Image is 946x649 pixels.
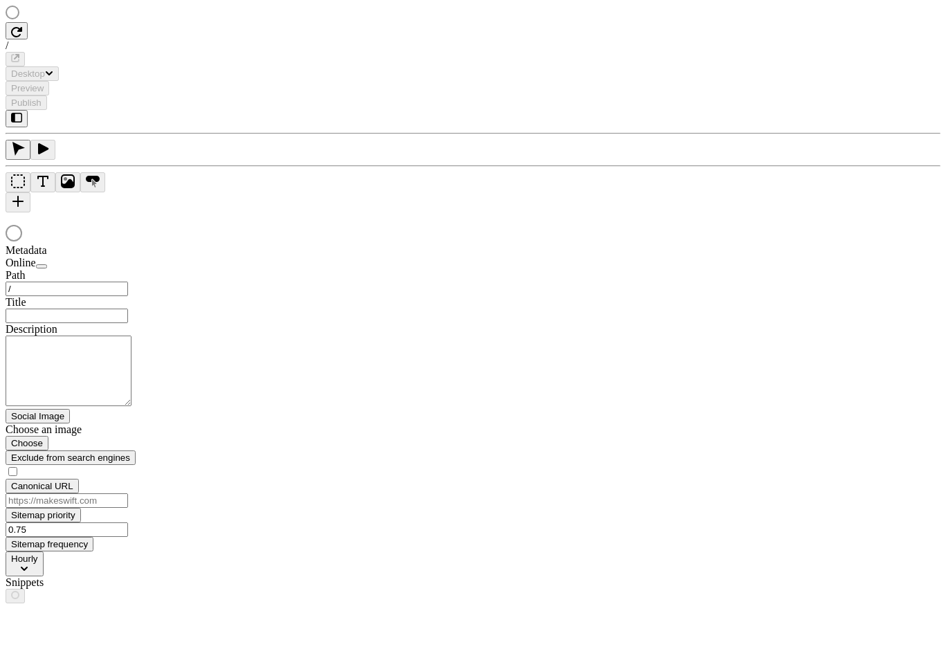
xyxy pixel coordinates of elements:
[30,172,55,192] button: Text
[6,551,44,576] button: Hourly
[11,68,45,79] span: Desktop
[11,539,88,549] span: Sitemap frequency
[6,537,93,551] button: Sitemap frequency
[6,479,79,493] button: Canonical URL
[6,296,26,308] span: Title
[11,510,75,520] span: Sitemap priority
[11,438,43,448] span: Choose
[80,172,105,192] button: Button
[6,450,136,465] button: Exclude from search engines
[6,39,940,52] div: /
[6,436,48,450] button: Choose
[11,481,73,491] span: Canonical URL
[11,554,38,564] span: Hourly
[6,493,128,508] input: https://makeswift.com
[6,576,172,589] div: Snippets
[11,98,42,108] span: Publish
[6,95,47,110] button: Publish
[6,508,81,522] button: Sitemap priority
[6,172,30,192] button: Box
[6,244,172,257] div: Metadata
[11,411,64,421] span: Social Image
[6,423,172,436] div: Choose an image
[11,83,44,93] span: Preview
[6,81,49,95] button: Preview
[6,66,59,81] button: Desktop
[55,172,80,192] button: Image
[6,323,57,335] span: Description
[6,409,70,423] button: Social Image
[6,257,36,268] span: Online
[6,269,25,281] span: Path
[11,453,130,463] span: Exclude from search engines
